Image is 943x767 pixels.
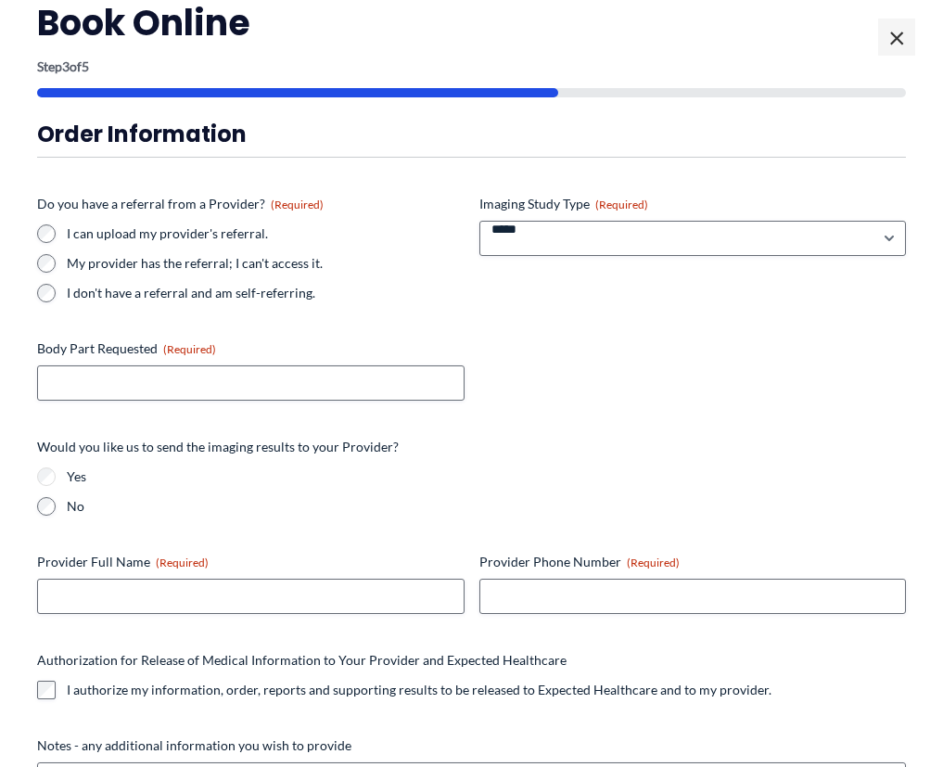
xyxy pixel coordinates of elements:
span: 3 [62,58,70,74]
label: Notes - any additional information you wish to provide [37,736,906,755]
label: I authorize my information, order, reports and supporting results to be released to Expected Heal... [67,681,771,699]
span: 5 [82,58,89,74]
label: I don't have a referral and am self-referring. [67,284,465,302]
label: Imaging Study Type [479,195,907,213]
p: Step of [37,60,906,73]
h3: Order Information [37,120,906,148]
span: (Required) [627,556,680,569]
legend: Would you like us to send the imaging results to your Provider? [37,438,399,456]
label: I can upload my provider's referral. [67,224,465,243]
label: My provider has the referral; I can't access it. [67,254,465,273]
span: × [878,19,915,56]
span: (Required) [271,198,324,211]
span: (Required) [163,342,216,356]
legend: Authorization for Release of Medical Information to Your Provider and Expected Healthcare [37,651,567,670]
label: Provider Phone Number [479,553,907,571]
label: Body Part Requested [37,339,465,358]
label: No [67,497,906,516]
legend: Do you have a referral from a Provider? [37,195,324,213]
span: (Required) [595,198,648,211]
label: Provider Full Name [37,553,465,571]
label: Yes [67,467,906,486]
span: (Required) [156,556,209,569]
